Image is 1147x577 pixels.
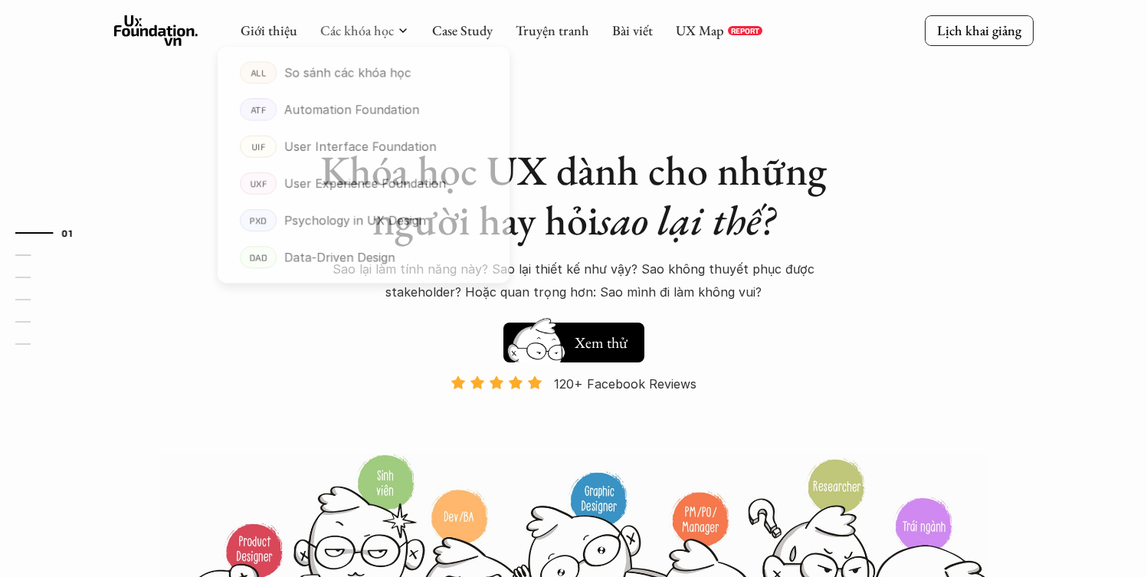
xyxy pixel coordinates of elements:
p: ALL [251,67,266,78]
a: Xem thử [503,315,644,362]
a: ALLSo sánh các khóa học [218,54,510,91]
p: So sánh các khóa học [284,61,411,84]
p: User Experience Foundation [284,172,446,195]
a: Bài viết [612,21,653,39]
a: REPORT [728,26,762,35]
p: User Interface Foundation [284,136,437,158]
a: PXDPsychology in UX Design [218,202,510,238]
a: Lịch khai giảng [925,15,1034,45]
a: UIFUser Interface Foundation [218,128,510,165]
a: Truyện tranh [516,21,589,39]
p: ATF [251,104,266,115]
p: REPORT [731,26,759,35]
h5: Xem thử [572,332,629,353]
a: Các khóa học [320,21,394,39]
a: 01 [15,224,88,242]
p: Sao lại làm tính năng này? Sao lại thiết kế như vậy? Sao không thuyết phục được stakeholder? Hoặc... [306,257,842,304]
em: sao lại thế? [598,193,775,247]
a: ATFAutomation Foundation [218,91,510,128]
p: DAD [249,252,267,263]
a: DADData-Driven Design [218,239,510,276]
a: Case Study [432,21,493,39]
h1: Khóa học UX dành cho những người hay hỏi [306,146,842,245]
p: PXD [249,215,267,226]
strong: 01 [61,228,72,238]
a: Giới thiệu [241,21,297,39]
p: Psychology in UX Design [284,209,426,231]
p: 120+ Facebook Reviews [554,372,696,395]
p: UIF [251,141,265,152]
p: Lịch khai giảng [937,21,1021,39]
p: UXF [250,178,267,189]
a: UX Map [676,21,724,39]
p: Automation Foundation [284,98,419,120]
p: Data-Driven Design [284,246,395,268]
a: UXFUser Experience Foundation [218,165,510,202]
a: 120+ Facebook Reviews [437,375,710,452]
